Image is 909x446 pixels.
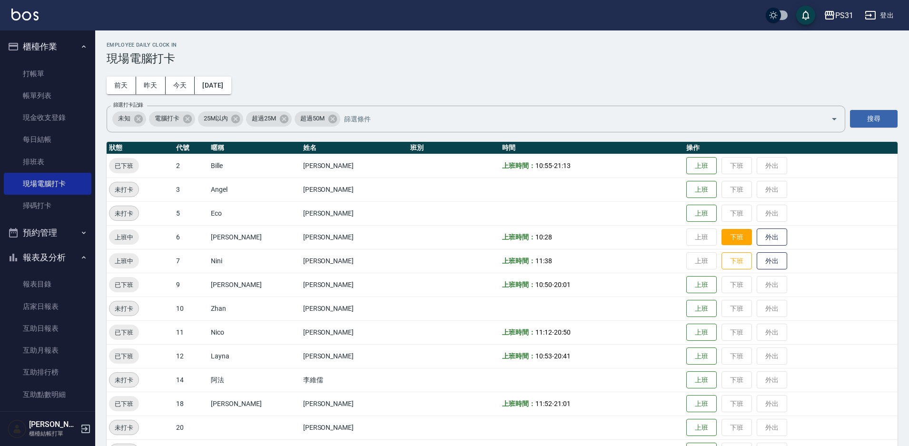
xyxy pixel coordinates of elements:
button: 上班 [686,157,717,175]
td: [PERSON_NAME] [301,416,408,439]
td: 14 [174,368,208,392]
th: 班別 [408,142,500,154]
td: Eco [208,201,300,225]
b: 上班時間： [502,281,535,288]
span: 已下班 [109,399,139,409]
span: 未打卡 [109,208,138,218]
td: 10 [174,297,208,320]
td: [PERSON_NAME] [301,201,408,225]
h2: Employee Daily Clock In [107,42,898,48]
button: 下班 [721,252,752,270]
td: Angel [208,178,300,201]
b: 上班時間： [502,162,535,169]
button: 今天 [166,77,195,94]
a: 互助點數明細 [4,384,91,406]
div: 電腦打卡 [149,111,195,127]
button: PS31 [820,6,857,25]
td: - [500,320,684,344]
td: 阿法 [208,368,300,392]
button: 搜尋 [850,110,898,128]
td: Nico [208,320,300,344]
a: 報表目錄 [4,273,91,295]
td: [PERSON_NAME] [301,320,408,344]
div: 超過25M [246,111,292,127]
span: 已下班 [109,327,139,337]
a: 排班表 [4,151,91,173]
span: 20:50 [554,328,571,336]
td: Nini [208,249,300,273]
button: 報表及分析 [4,245,91,270]
span: 未打卡 [109,304,138,314]
td: 9 [174,273,208,297]
span: 10:55 [535,162,552,169]
td: Bille [208,154,300,178]
td: - [500,392,684,416]
td: 18 [174,392,208,416]
button: save [796,6,815,25]
a: 互助排行榜 [4,361,91,383]
span: 10:50 [535,281,552,288]
td: [PERSON_NAME] [301,225,408,249]
button: 上班 [686,300,717,317]
a: 互助日報表 [4,317,91,339]
td: 20 [174,416,208,439]
button: 上班 [686,347,717,365]
span: 21:13 [554,162,571,169]
td: - [500,154,684,178]
td: [PERSON_NAME] [301,297,408,320]
a: 打帳單 [4,63,91,85]
b: 上班時間： [502,352,535,360]
label: 篩選打卡記錄 [113,101,143,109]
a: 帳單列表 [4,85,91,107]
span: 11:52 [535,400,552,407]
td: [PERSON_NAME] [208,225,300,249]
button: 上班 [686,276,717,294]
span: 未打卡 [109,185,138,195]
td: 2 [174,154,208,178]
button: 登出 [861,7,898,24]
span: 已下班 [109,161,139,171]
span: 20:41 [554,352,571,360]
span: 超過25M [246,114,282,123]
td: [PERSON_NAME] [208,273,300,297]
td: [PERSON_NAME] [301,154,408,178]
input: 篩選條件 [342,110,814,127]
h5: [PERSON_NAME] [29,420,78,429]
div: 未知 [112,111,146,127]
button: 預約管理 [4,220,91,245]
td: - [500,344,684,368]
button: 上班 [686,371,717,389]
button: 下班 [721,229,752,246]
span: 未打卡 [109,423,138,433]
td: Zhan [208,297,300,320]
th: 操作 [684,142,898,154]
b: 上班時間： [502,400,535,407]
img: Person [8,419,27,438]
a: 現金收支登錄 [4,107,91,129]
a: 互助月報表 [4,339,91,361]
b: 上班時間： [502,328,535,336]
b: 上班時間： [502,233,535,241]
span: 未打卡 [109,375,138,385]
p: 櫃檯結帳打單 [29,429,78,438]
a: 每日結帳 [4,129,91,150]
span: 超過50M [295,114,330,123]
span: 上班中 [109,256,139,266]
button: 上班 [686,324,717,341]
button: 昨天 [136,77,166,94]
td: [PERSON_NAME] [301,273,408,297]
h3: 現場電腦打卡 [107,52,898,65]
div: 超過50M [295,111,340,127]
span: 電腦打卡 [149,114,185,123]
img: Logo [11,9,39,20]
span: 10:28 [535,233,552,241]
th: 暱稱 [208,142,300,154]
td: [PERSON_NAME] [301,392,408,416]
a: 互助業績報表 [4,406,91,427]
span: 上班中 [109,232,139,242]
td: - [500,273,684,297]
div: 25M以內 [198,111,244,127]
td: [PERSON_NAME] [301,249,408,273]
td: 5 [174,201,208,225]
th: 狀態 [107,142,174,154]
